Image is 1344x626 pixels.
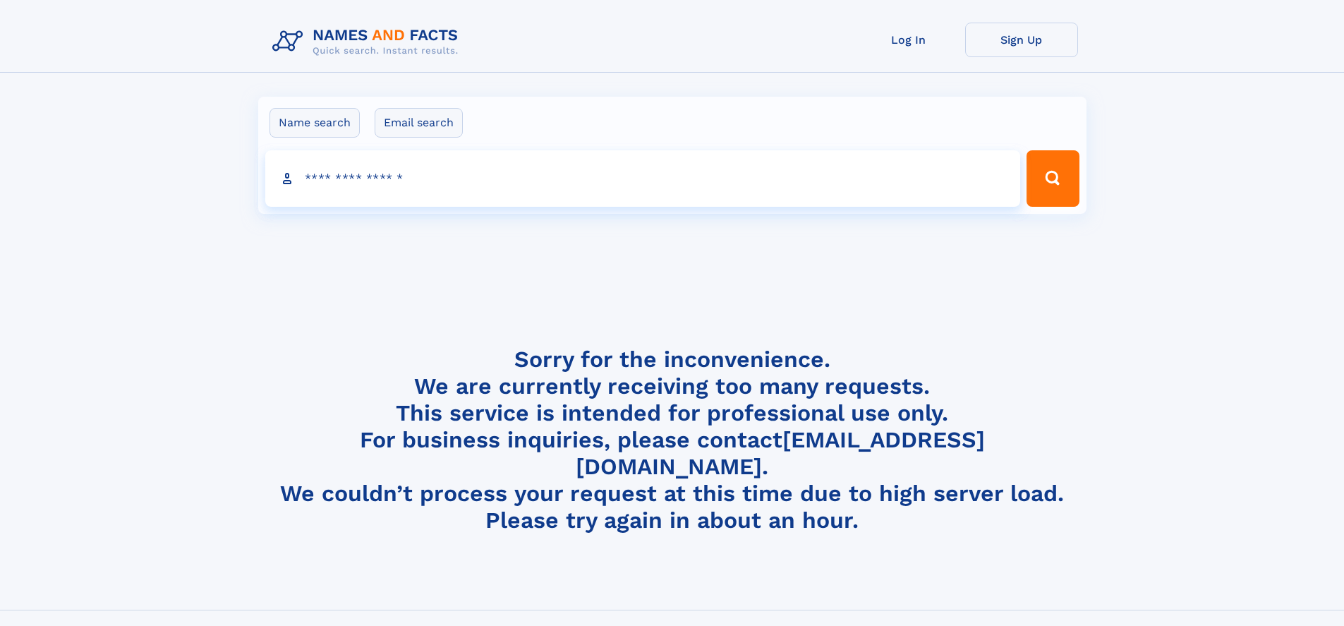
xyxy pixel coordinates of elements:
[1027,150,1079,207] button: Search Button
[375,108,463,138] label: Email search
[852,23,965,57] a: Log In
[267,346,1078,534] h4: Sorry for the inconvenience. We are currently receiving too many requests. This service is intend...
[576,426,985,480] a: [EMAIL_ADDRESS][DOMAIN_NAME]
[265,150,1021,207] input: search input
[270,108,360,138] label: Name search
[267,23,470,61] img: Logo Names and Facts
[965,23,1078,57] a: Sign Up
